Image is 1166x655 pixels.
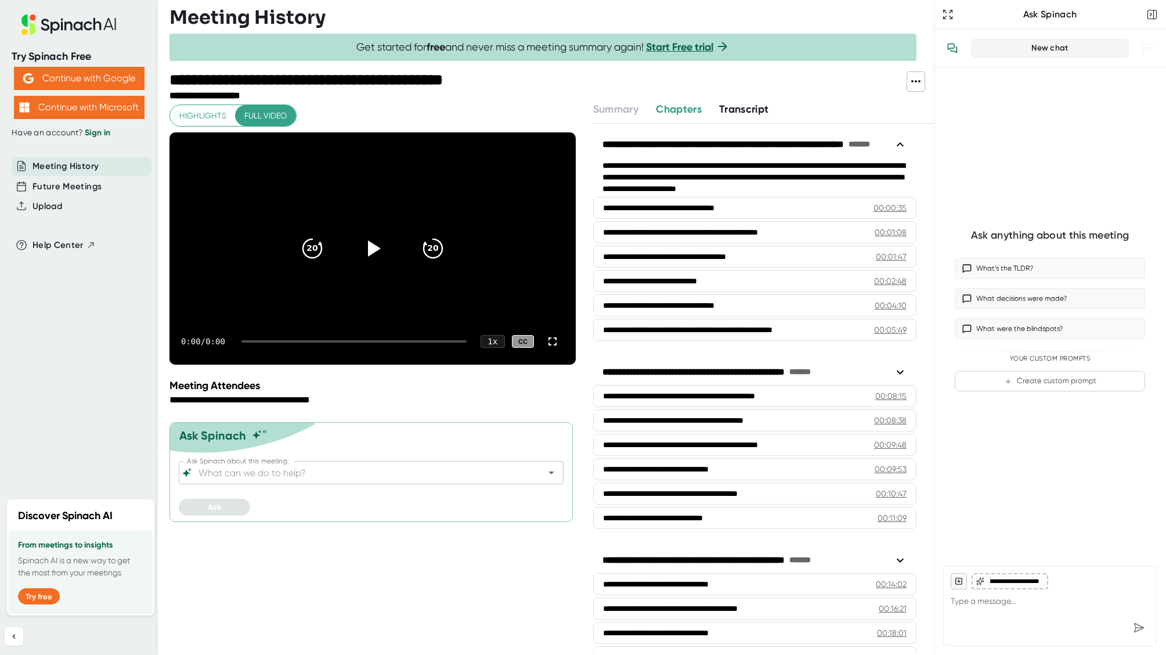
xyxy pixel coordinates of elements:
[33,180,102,193] button: Future Meetings
[876,488,907,499] div: 00:10:47
[719,102,769,117] button: Transcript
[940,6,956,23] button: Expand to Ask Spinach page
[875,463,907,475] div: 00:09:53
[235,105,296,127] button: Full video
[23,73,34,84] img: Aehbyd4JwY73AAAAAElFTkSuQmCC
[427,41,445,53] b: free
[169,379,579,392] div: Meeting Attendees
[971,229,1129,242] div: Ask anything about this meeting
[878,512,907,524] div: 00:11:09
[877,627,907,639] div: 00:18:01
[85,128,110,138] a: Sign in
[875,226,907,238] div: 00:01:08
[543,465,559,481] button: Open
[873,202,907,214] div: 00:00:35
[14,96,145,119] button: Continue with Microsoft
[941,37,964,60] button: View conversation history
[955,318,1145,339] button: What were the blindspots?
[593,102,638,117] button: Summary
[169,6,326,28] h3: Meeting History
[5,627,23,646] button: Collapse sidebar
[179,109,226,123] span: Highlights
[179,499,250,516] button: Ask
[874,415,907,426] div: 00:08:38
[18,588,60,604] button: Try free
[18,508,113,524] h2: Discover Spinach AI
[12,50,146,63] div: Try Spinach Free
[593,103,638,116] span: Summary
[874,275,907,287] div: 00:02:48
[875,300,907,311] div: 00:04:10
[1144,6,1160,23] button: Close conversation sidebar
[979,43,1121,53] div: New chat
[33,239,96,252] button: Help Center
[875,390,907,402] div: 00:08:15
[656,102,702,117] button: Chapters
[356,41,730,54] span: Get started for and never miss a meeting summary again!
[33,239,84,252] span: Help Center
[208,502,221,512] span: Ask
[12,128,146,138] div: Have an account?
[33,200,62,213] button: Upload
[181,337,228,346] div: 0:00 / 0:00
[481,335,505,348] div: 1 x
[196,465,526,481] input: What can we do to help?
[874,439,907,451] div: 00:09:48
[876,578,907,590] div: 00:14:02
[646,41,713,53] a: Start Free trial
[170,105,236,127] button: Highlights
[18,555,143,579] p: Spinach AI is a new way to get the most from your meetings
[955,258,1145,279] button: What’s the TLDR?
[956,9,1144,20] div: Ask Spinach
[876,251,907,262] div: 00:01:47
[512,335,534,348] div: CC
[656,103,702,116] span: Chapters
[955,355,1145,363] div: Your Custom Prompts
[874,324,907,336] div: 00:05:49
[719,103,769,116] span: Transcript
[955,288,1145,309] button: What decisions were made?
[244,109,287,123] span: Full video
[179,429,246,442] div: Ask Spinach
[18,541,143,550] h3: From meetings to insights
[1128,617,1149,638] div: Send message
[879,603,907,614] div: 00:16:21
[33,160,99,173] button: Meeting History
[955,371,1145,391] button: Create custom prompt
[14,67,145,90] button: Continue with Google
